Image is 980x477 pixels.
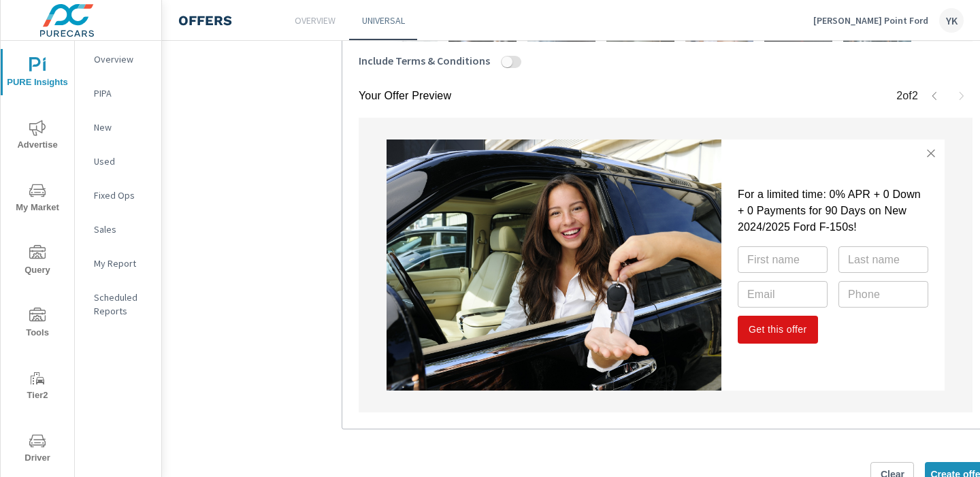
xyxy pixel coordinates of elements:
p: Overview [295,14,336,27]
p: My Report [94,257,150,270]
span: Tools [5,308,70,341]
div: Used [75,151,161,171]
span: My Market [5,182,70,216]
p: Overview [94,52,150,66]
p: [PERSON_NAME] Point Ford [813,14,928,27]
span: Include Terms & Conditions [359,52,490,69]
div: Overview [75,49,161,69]
p: Scheduled Reports [94,291,150,318]
span: Driver [5,433,70,466]
p: New [94,120,150,134]
span: Advertise [5,120,70,153]
button: Include Terms & Conditions [502,56,512,68]
h4: Offers [178,12,232,29]
input: First name [738,246,828,273]
img: Handing over the car keys [387,139,721,391]
span: PURE Insights [5,57,70,91]
span: Tier2 [5,370,70,404]
div: Sales [75,219,161,240]
p: Fixed Ops [94,188,150,202]
button: Get this offer [738,316,818,344]
span: Query [5,245,70,278]
span: Get this offer [749,321,807,338]
input: Email [738,281,828,308]
div: YK [939,8,964,33]
h3: For a limited time: 0% APR + 0 Down + 0 Payments for 90 Days on New 2024/2025 Ford F-150s! [738,186,928,235]
input: Last name [838,246,928,273]
p: PIPA [94,86,150,100]
div: Scheduled Reports [75,287,161,321]
div: Fixed Ops [75,185,161,205]
p: Your Offer Preview [359,88,451,104]
div: New [75,117,161,137]
p: Universal [362,14,405,27]
p: Used [94,154,150,168]
p: Sales [94,223,150,236]
p: 2 of 2 [896,88,918,104]
input: Phone [838,281,928,308]
div: My Report [75,253,161,274]
div: PIPA [75,83,161,103]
